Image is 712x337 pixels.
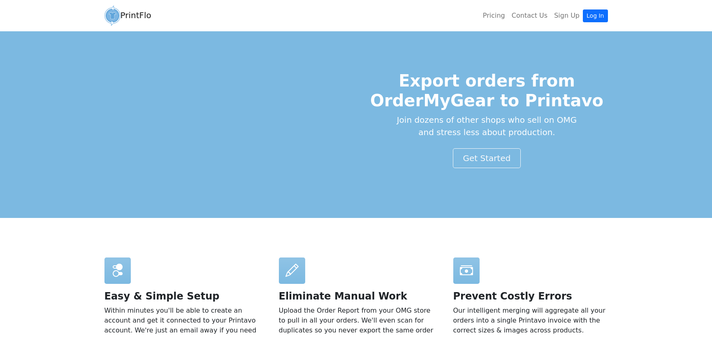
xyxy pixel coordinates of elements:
[279,290,434,302] h2: Eliminate Manual Work
[583,9,608,22] a: Log In
[551,7,583,24] a: Sign Up
[508,7,551,24] a: Contact Us
[104,3,151,28] a: PrintFlo
[453,290,608,302] h2: Prevent Costly Errors
[104,5,121,26] img: circular_logo-4a08d987a9942ce4795adb5847083485d81243b80dbf4c7330427bb863ee0966.png
[366,71,608,110] h1: Export orders from OrderMyGear to Printavo
[453,306,608,335] p: Our intelligent merging will aggregate all your orders into a single Printavo invoice with the co...
[480,7,508,24] a: Pricing
[453,148,521,168] a: Get Started
[104,290,259,302] h2: Easy & Simple Setup
[366,114,608,138] p: Join dozens of other shops who sell on OMG and stress less about production.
